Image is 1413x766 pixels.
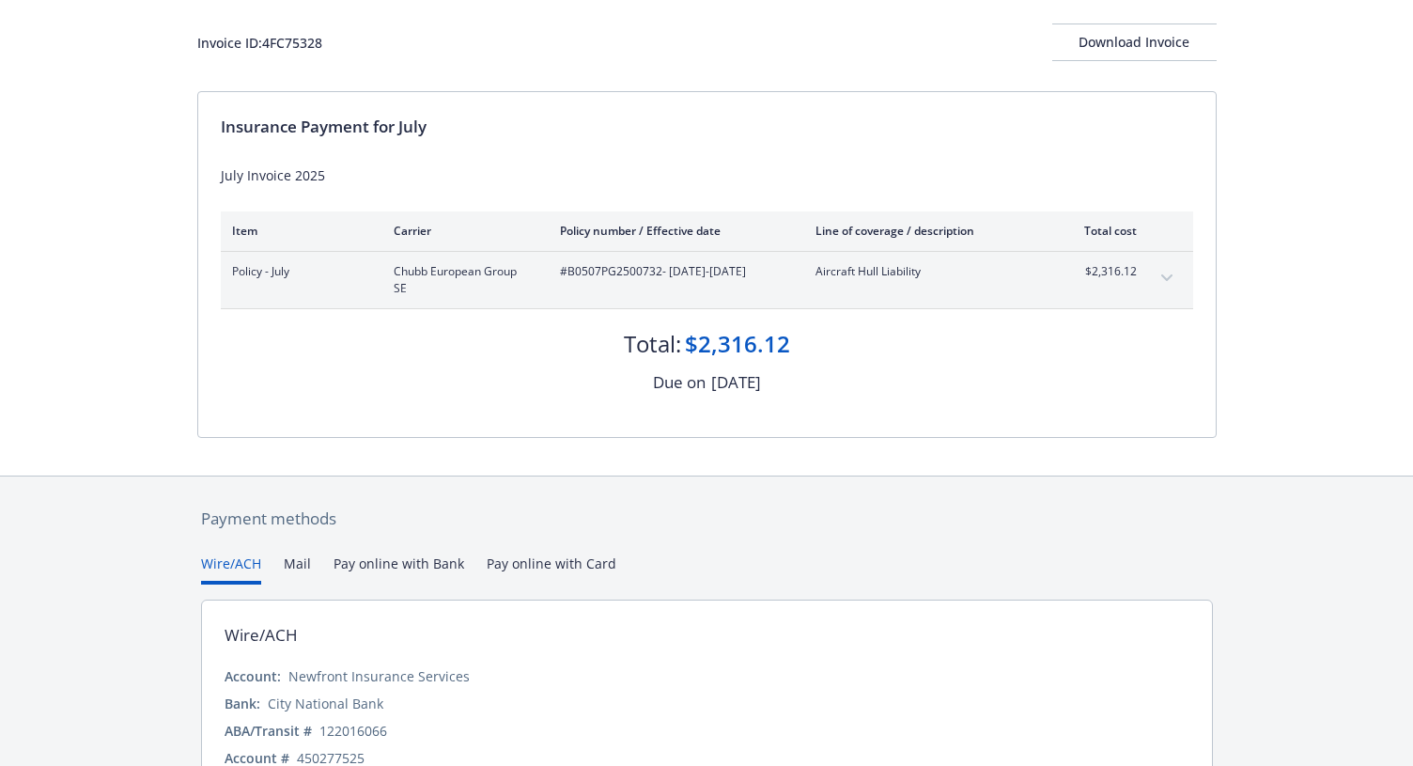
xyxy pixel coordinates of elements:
[1066,223,1137,239] div: Total cost
[1052,24,1217,60] div: Download Invoice
[815,263,1036,280] span: Aircraft Hull Liability
[221,252,1193,308] div: Policy - JulyChubb European Group SE#B0507PG2500732- [DATE]-[DATE]Aircraft Hull Liability$2,316.1...
[560,263,785,280] span: #B0507PG2500732 - [DATE]-[DATE]
[624,328,681,360] div: Total:
[1052,23,1217,61] button: Download Invoice
[685,328,790,360] div: $2,316.12
[487,554,616,585] button: Pay online with Card
[334,554,464,585] button: Pay online with Bank
[1066,263,1137,280] span: $2,316.12
[711,370,761,395] div: [DATE]
[201,554,261,585] button: Wire/ACH
[560,223,785,239] div: Policy number / Effective date
[225,694,260,713] div: Bank:
[394,263,530,297] span: Chubb European Group SE
[232,263,364,280] span: Policy - July
[221,115,1193,139] div: Insurance Payment for July
[225,721,312,741] div: ABA/Transit #
[225,666,281,686] div: Account:
[225,623,298,648] div: Wire/ACH
[284,554,311,585] button: Mail
[197,33,322,53] div: Invoice ID: 4FC75328
[815,223,1036,239] div: Line of coverage / description
[268,694,383,713] div: City National Bank
[288,666,470,686] div: Newfront Insurance Services
[653,370,706,395] div: Due on
[201,507,1213,531] div: Payment methods
[1152,263,1182,293] button: expand content
[221,165,1193,185] div: July Invoice 2025
[232,223,364,239] div: Item
[394,223,530,239] div: Carrier
[319,721,387,741] div: 122016066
